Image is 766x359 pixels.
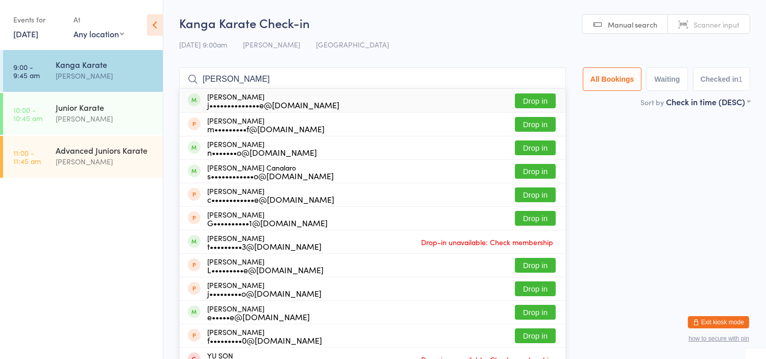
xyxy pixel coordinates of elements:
button: Drop in [515,281,556,296]
div: [PERSON_NAME] [56,156,154,167]
div: [PERSON_NAME] [56,70,154,82]
div: [PERSON_NAME] [56,113,154,125]
div: Any location [73,28,124,39]
button: Drop in [515,140,556,155]
button: Drop in [515,328,556,343]
div: Junior Karate [56,102,154,113]
div: [PERSON_NAME] [207,234,322,250]
div: [PERSON_NAME] [207,210,328,227]
button: Checked in1 [693,67,751,91]
div: L•••••••••e@[DOMAIN_NAME] [207,266,324,274]
button: Drop in [515,305,556,320]
span: [DATE] 9:00am [179,39,227,50]
a: 9:00 -9:45 amKanga Karate[PERSON_NAME] [3,50,163,92]
span: [PERSON_NAME] [243,39,300,50]
div: [PERSON_NAME] [207,304,310,321]
label: Sort by [640,97,664,107]
div: [PERSON_NAME] [207,116,325,133]
div: Kanga Karate [56,59,154,70]
div: Check in time (DESC) [666,96,750,107]
div: [PERSON_NAME] Canalaro [207,163,334,180]
div: j••••••••••••••e@[DOMAIN_NAME] [207,101,339,109]
div: c••••••••••••e@[DOMAIN_NAME] [207,195,334,203]
div: [PERSON_NAME] [207,187,334,203]
div: e•••••e@[DOMAIN_NAME] [207,313,310,321]
span: Manual search [608,19,657,30]
div: [PERSON_NAME] [207,92,339,109]
time: 9:00 - 9:45 am [13,63,40,79]
div: [PERSON_NAME] [207,257,324,274]
span: Scanner input [694,19,739,30]
a: [DATE] [13,28,38,39]
time: 10:00 - 10:45 am [13,106,42,122]
div: m•••••••••f@[DOMAIN_NAME] [207,125,325,133]
button: Waiting [647,67,687,91]
div: j•••••••••o@[DOMAIN_NAME] [207,289,322,297]
div: n•••••••o@[DOMAIN_NAME] [207,148,317,156]
span: [GEOGRAPHIC_DATA] [316,39,389,50]
button: Exit kiosk mode [688,316,749,328]
button: how to secure with pin [688,335,749,342]
button: Drop in [515,187,556,202]
button: Drop in [515,93,556,108]
span: Drop-in unavailable: Check membership [418,234,556,250]
button: Drop in [515,258,556,273]
button: Drop in [515,117,556,132]
button: Drop in [515,164,556,179]
button: Drop in [515,211,556,226]
div: [PERSON_NAME] [207,140,317,156]
input: Search [179,67,566,91]
a: 10:00 -10:45 amJunior Karate[PERSON_NAME] [3,93,163,135]
div: G••••••••••1@[DOMAIN_NAME] [207,219,328,227]
div: s••••••••••••o@[DOMAIN_NAME] [207,172,334,180]
div: t•••••••••3@[DOMAIN_NAME] [207,242,322,250]
div: f•••••••••0@[DOMAIN_NAME] [207,336,322,344]
time: 11:00 - 11:45 am [13,149,41,165]
div: At [73,11,124,28]
div: [PERSON_NAME] [207,281,322,297]
div: [PERSON_NAME] [207,328,322,344]
button: All Bookings [583,67,642,91]
h2: Kanga Karate Check-in [179,14,750,31]
div: 1 [738,75,743,83]
a: 11:00 -11:45 amAdvanced Juniors Karate[PERSON_NAME] [3,136,163,178]
div: Events for [13,11,63,28]
div: Advanced Juniors Karate [56,145,154,156]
